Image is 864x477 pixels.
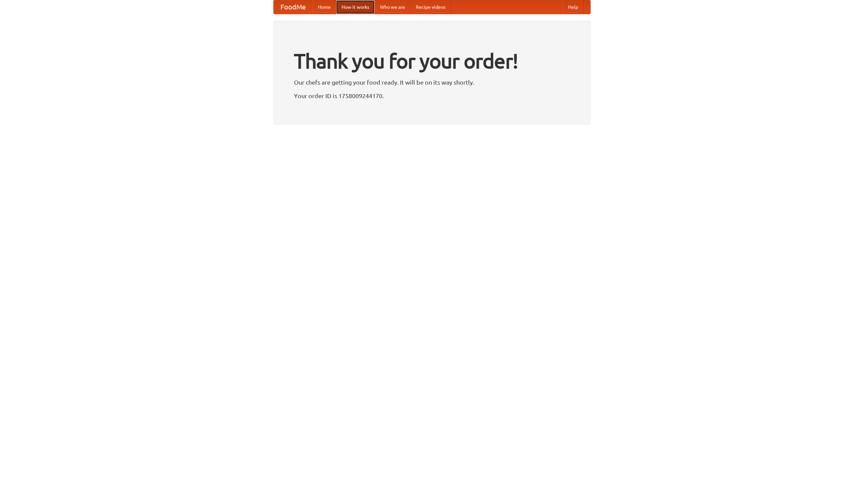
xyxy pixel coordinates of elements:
[294,77,570,87] p: Our chefs are getting your food ready. It will be on its way shortly.
[294,91,570,101] p: Your order ID is 1758009244170.
[294,45,570,77] h1: Thank you for your order!
[313,0,336,14] a: Home
[274,0,313,14] a: FoodMe
[410,0,451,14] a: Recipe videos
[375,0,410,14] a: Who we are
[336,0,375,14] a: How it works
[563,0,584,14] a: Help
